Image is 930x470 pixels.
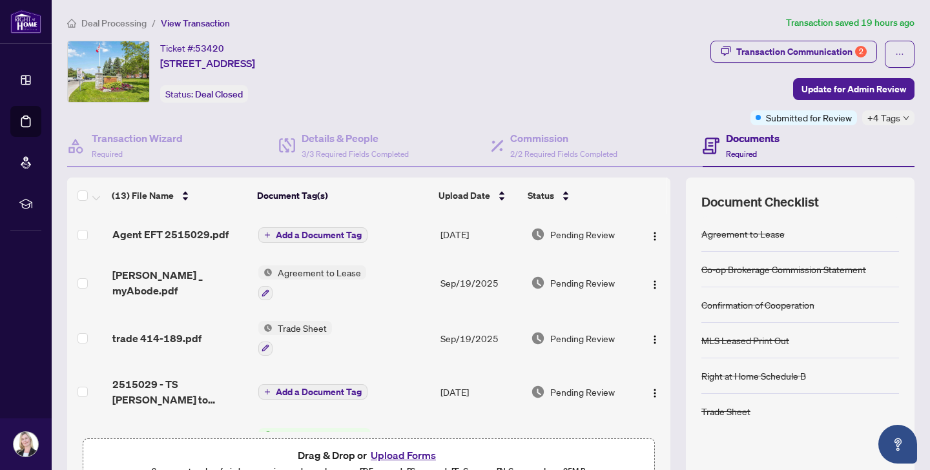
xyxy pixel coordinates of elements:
button: Open asap [878,425,917,464]
span: Agreement to Lease [273,265,366,280]
button: Add a Document Tag [258,227,367,243]
span: Required [92,149,123,159]
span: Submitted for Review [766,110,852,125]
span: home [67,19,76,28]
div: 2 [855,46,867,57]
span: Upload Date [439,189,490,203]
td: [DATE] [435,214,526,255]
span: 2/2 Required Fields Completed [510,149,617,159]
span: Status [528,189,554,203]
span: Document Checklist [701,193,819,211]
button: Transaction Communication2 [710,41,877,63]
div: Status: [160,85,248,103]
button: Status IconTrade Sheet [258,321,332,356]
td: Sep/19/2025 [435,255,526,311]
img: Logo [650,280,660,290]
span: Add a Document Tag [276,387,362,396]
span: trade 414-189.pdf [112,331,201,346]
img: Profile Icon [14,432,38,456]
h4: Transaction Wizard [92,130,183,146]
span: [PERSON_NAME] _ myAbode.pdf [112,267,248,298]
button: Logo [645,382,665,402]
span: Deal Processing [81,17,147,29]
button: Upload Forms [367,447,440,464]
button: Logo [645,328,665,349]
span: Pending Review [550,331,615,345]
div: Co-op Brokerage Commission Statement [701,262,866,276]
h4: Commission [510,130,617,146]
span: Add a Document Tag [276,230,362,240]
td: Sep/19/2025 [435,311,526,366]
li: / [152,15,156,30]
span: Trade Sheet [273,321,332,335]
span: plus [264,232,271,238]
img: Logo [650,231,660,241]
img: Document Status [531,385,545,399]
img: Logo [650,334,660,345]
img: Document Status [531,331,545,345]
span: View Transaction [161,17,230,29]
th: Upload Date [433,178,523,214]
button: Logo [645,272,665,293]
img: Document Status [531,227,545,241]
span: Update for Admin Review [801,79,906,99]
th: (13) File Name [107,178,252,214]
button: Add a Document Tag [258,227,367,243]
img: Document Status [531,276,545,290]
span: [STREET_ADDRESS] [160,56,255,71]
img: IMG-E12315024_1.jpg [68,41,149,102]
button: Add a Document Tag [258,383,367,400]
img: Status Icon [258,321,273,335]
span: Drag & Drop or [298,447,440,464]
span: Agent EFT 2515029.pdf [112,227,229,242]
div: Agreement to Lease [701,227,785,241]
button: Add a Document Tag [258,384,367,400]
div: Confirmation of Cooperation [701,298,814,312]
th: Status [522,178,635,214]
button: Status IconBack to Vendor Letter [258,428,371,463]
span: Required [726,149,757,159]
button: Logo [645,224,665,245]
div: Transaction Communication [736,41,867,62]
div: Ticket #: [160,41,224,56]
button: Update for Admin Review [793,78,914,100]
span: plus [264,389,271,395]
span: Back to Vendor Letter [273,428,371,442]
h4: Details & People [302,130,409,146]
button: Status IconAgreement to Lease [258,265,366,300]
th: Document Tag(s) [252,178,433,214]
img: Logo [650,388,660,398]
span: +4 Tags [867,110,900,125]
span: Pending Review [550,227,615,241]
span: 2515029 - TS [PERSON_NAME] to review.pdf [112,376,248,407]
img: Status Icon [258,428,273,442]
span: down [903,115,909,121]
span: (13) File Name [112,189,174,203]
span: 53420 [195,43,224,54]
span: Pending Review [550,276,615,290]
td: [DATE] [435,366,526,418]
span: ellipsis [895,50,904,59]
div: Right at Home Schedule B [701,369,806,383]
img: logo [10,10,41,34]
h4: Documents [726,130,780,146]
img: Status Icon [258,265,273,280]
article: Transaction saved 19 hours ago [786,15,914,30]
div: MLS Leased Print Out [701,333,789,347]
span: Deal Closed [195,88,243,100]
span: Document Approved [550,431,634,459]
div: Trade Sheet [701,404,750,418]
span: 3/3 Required Fields Completed [302,149,409,159]
span: Pending Review [550,385,615,399]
